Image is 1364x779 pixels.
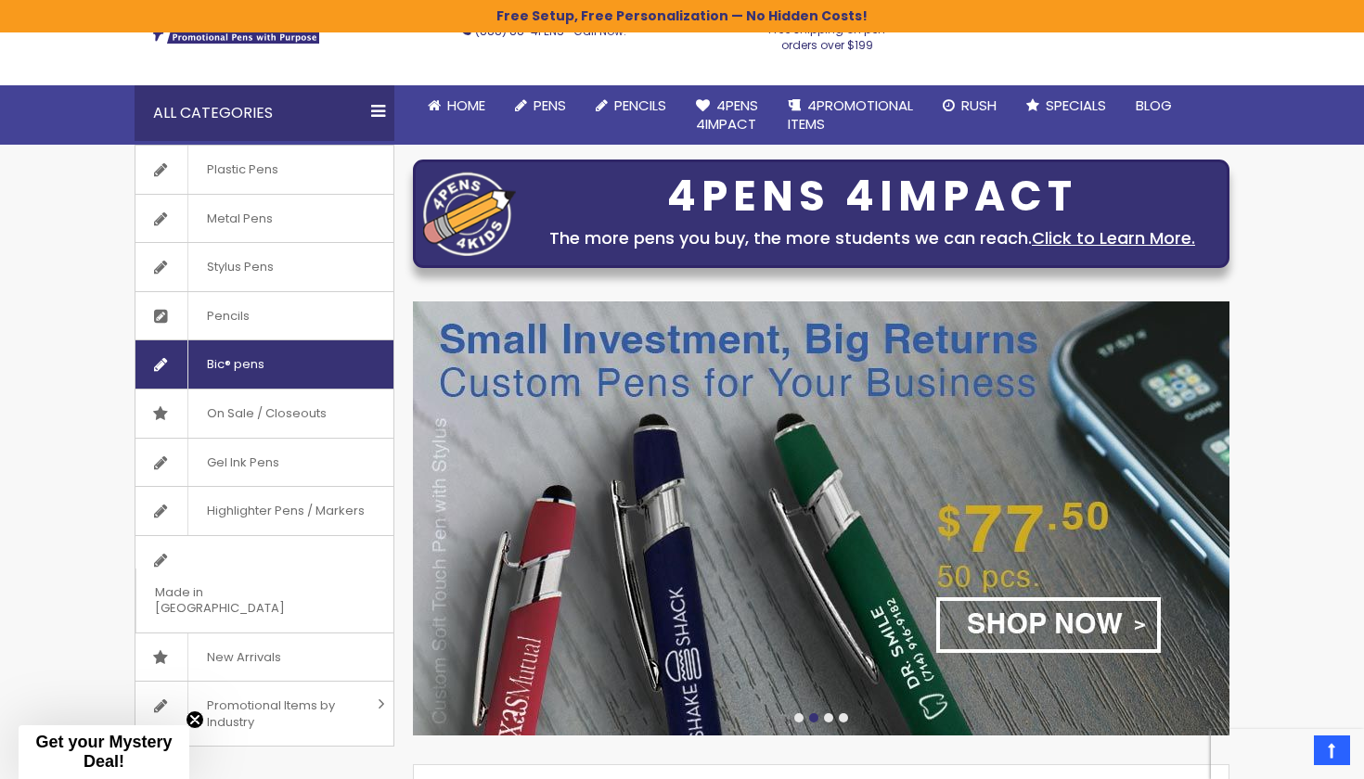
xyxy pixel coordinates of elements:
[186,710,204,729] button: Close teaser
[135,487,393,535] a: Highlighter Pens / Markers
[1032,226,1195,249] a: Click to Learn More.
[534,96,566,115] span: Pens
[447,96,485,115] span: Home
[1211,729,1364,779] iframe: Google Customer Reviews
[525,177,1219,216] div: 4PENS 4IMPACT
[187,243,292,291] span: Stylus Pens
[19,725,189,779] div: Get your Mystery Deal!Close teaser
[423,172,516,256] img: four_pen_logo.png
[135,682,393,746] a: Promotional Items by Industry
[187,389,345,438] span: On Sale / Closeouts
[135,243,393,291] a: Stylus Pens
[35,733,172,771] span: Get your Mystery Deal!
[788,96,913,134] span: 4PROMOTIONAL ITEMS
[1121,85,1187,126] a: Blog
[135,340,393,389] a: Bic® pens
[1136,96,1172,115] span: Blog
[135,389,393,438] a: On Sale / Closeouts
[135,536,393,632] a: Made in [GEOGRAPHIC_DATA]
[135,439,393,487] a: Gel Ink Pens
[413,85,500,126] a: Home
[681,85,773,146] a: 4Pens4impact
[187,146,297,194] span: Plastic Pens
[135,633,393,682] a: New Arrivals
[187,340,283,389] span: Bic® pens
[187,195,291,243] span: Metal Pens
[135,195,393,243] a: Metal Pens
[614,96,666,115] span: Pencils
[187,633,300,682] span: New Arrivals
[135,568,347,632] span: Made in [GEOGRAPHIC_DATA]
[413,301,1229,735] img: /custom-soft-touch-pen-metal-barrel.html
[750,15,906,52] div: Free shipping on pen orders over $199
[1011,85,1121,126] a: Specials
[500,85,581,126] a: Pens
[187,439,298,487] span: Gel Ink Pens
[187,487,383,535] span: Highlighter Pens / Markers
[696,96,758,134] span: 4Pens 4impact
[928,85,1011,126] a: Rush
[135,85,394,141] div: All Categories
[1046,96,1106,115] span: Specials
[135,292,393,340] a: Pencils
[135,146,393,194] a: Plastic Pens
[581,85,681,126] a: Pencils
[187,682,371,746] span: Promotional Items by Industry
[187,292,268,340] span: Pencils
[773,85,928,146] a: 4PROMOTIONALITEMS
[961,96,997,115] span: Rush
[525,225,1219,251] div: The more pens you buy, the more students we can reach.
